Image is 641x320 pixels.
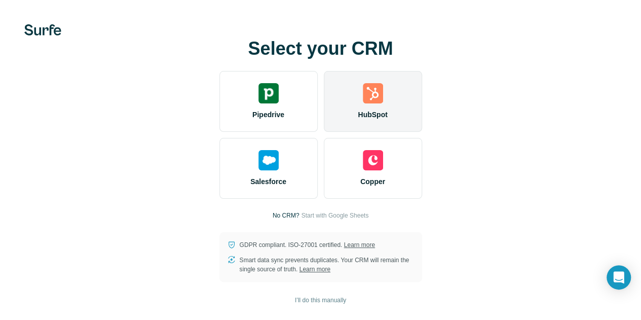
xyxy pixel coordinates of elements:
p: GDPR compliant. ISO-27001 certified. [240,240,375,250]
button: I’ll do this manually [288,293,353,308]
div: Open Intercom Messenger [607,265,631,290]
img: hubspot's logo [363,83,383,103]
span: Pipedrive [252,110,284,120]
p: Smart data sync prevents duplicates. Your CRM will remain the single source of truth. [240,256,414,274]
span: I’ll do this manually [295,296,346,305]
img: salesforce's logo [258,150,279,170]
span: Salesforce [250,176,286,187]
p: No CRM? [273,211,299,220]
img: copper's logo [363,150,383,170]
span: Copper [360,176,385,187]
a: Learn more [299,266,330,273]
span: HubSpot [358,110,387,120]
h1: Select your CRM [219,39,422,59]
img: Surfe's logo [24,24,61,35]
a: Learn more [344,241,375,248]
button: Start with Google Sheets [301,211,368,220]
img: pipedrive's logo [258,83,279,103]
